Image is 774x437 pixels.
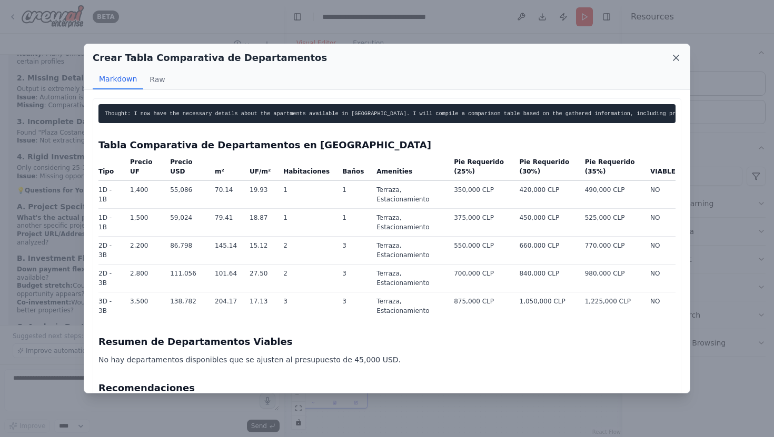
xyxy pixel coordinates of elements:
[277,157,336,181] th: Habitaciones
[209,181,243,209] td: 70.14
[579,209,644,237] td: 525,000 CLP
[98,209,124,237] td: 1D - 1B
[277,181,336,209] td: 1
[579,265,644,292] td: 980,000 CLP
[164,265,209,292] td: 111,056
[448,157,513,181] th: Pie Requerido (25%)
[370,209,448,237] td: Terraza, Estacionamiento
[164,237,209,265] td: 86,798
[644,292,676,320] td: NO
[98,334,676,349] h3: Resumen de Departamentos Viables
[277,209,336,237] td: 1
[164,292,209,320] td: 138,782
[98,237,124,265] td: 2D - 3B
[277,237,336,265] td: 2
[448,181,513,209] td: 350,000 CLP
[336,237,370,265] td: 3
[209,265,243,292] td: 101.64
[243,237,277,265] td: 15.12
[370,157,448,181] th: Amenities
[164,209,209,237] td: 59,024
[98,157,124,181] th: Tipo
[277,292,336,320] td: 3
[370,292,448,320] td: Terraza, Estacionamiento
[448,265,513,292] td: 700,000 CLP
[336,292,370,320] td: 3
[98,265,124,292] td: 2D - 3B
[513,209,578,237] td: 450,000 CLP
[513,292,578,320] td: 1,050,000 CLP
[336,157,370,181] th: Baños
[124,237,164,265] td: 2,200
[513,181,578,209] td: 420,000 CLP
[98,292,124,320] td: 3D - 3B
[164,157,209,181] th: Precio USD
[277,265,336,292] td: 2
[98,381,676,395] h3: Recomendaciones
[370,181,448,209] td: Terraza, Estacionamiento
[98,181,124,209] td: 1D - 1B
[98,353,676,366] p: No hay departamentos disponibles que se ajusten al presupuesto de 45,000 USD.
[124,292,164,320] td: 3,500
[644,237,676,265] td: NO
[124,209,164,237] td: 1,500
[124,157,164,181] th: Precio UF
[93,69,143,89] button: Markdown
[209,237,243,265] td: 145.14
[448,209,513,237] td: 375,000 CLP
[579,181,644,209] td: 490,000 CLP
[164,181,209,209] td: 55,086
[579,292,644,320] td: 1,225,000 CLP
[209,157,243,181] th: m²
[124,265,164,292] td: 2,800
[336,181,370,209] td: 1
[243,265,277,292] td: 27.50
[644,265,676,292] td: NO
[513,157,578,181] th: Pie Requerido (30%)
[644,157,676,181] th: VIABLE
[243,157,277,181] th: UF/m²
[644,181,676,209] td: NO
[448,237,513,265] td: 550,000 CLP
[143,69,171,89] button: Raw
[243,209,277,237] td: 18.87
[448,292,513,320] td: 875,000 CLP
[124,181,164,209] td: 1,400
[370,237,448,265] td: Terraza, Estacionamiento
[513,237,578,265] td: 660,000 CLP
[336,265,370,292] td: 3
[209,292,243,320] td: 204.17
[370,265,448,292] td: Terraza, Estacionamiento
[644,209,676,237] td: NO
[579,157,644,181] th: Pie Requerido (35%)
[98,138,676,153] h3: Tabla Comparativa de Departamentos en [GEOGRAPHIC_DATA]
[209,209,243,237] td: 79.41
[93,50,327,65] h2: Crear Tabla Comparativa de Departamentos
[336,209,370,237] td: 1
[243,181,277,209] td: 19.93
[513,265,578,292] td: 840,000 CLP
[579,237,644,265] td: 770,000 CLP
[243,292,277,320] td: 17.13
